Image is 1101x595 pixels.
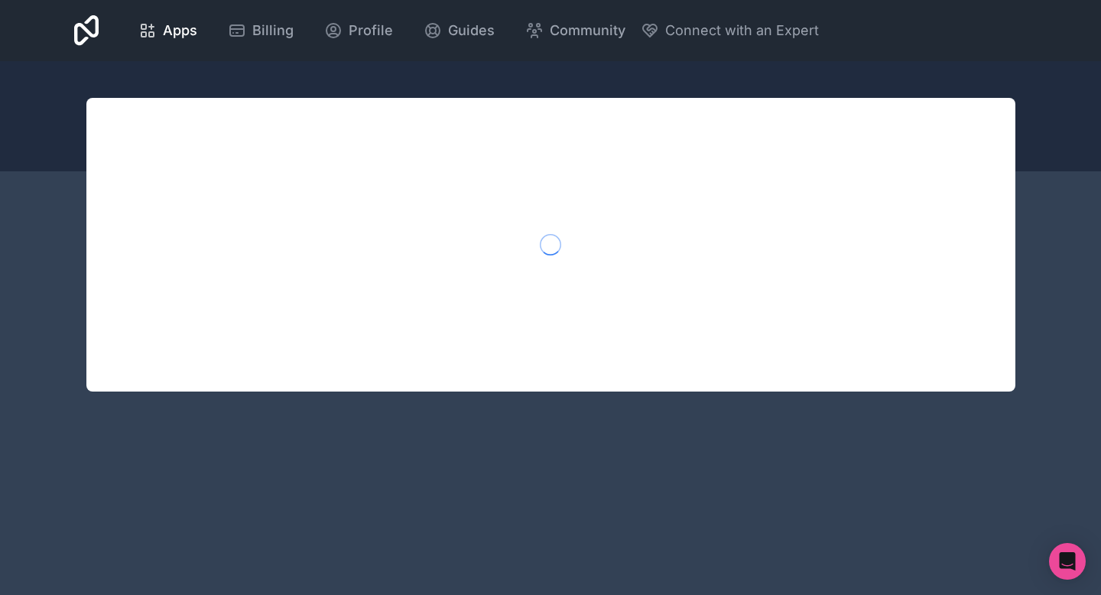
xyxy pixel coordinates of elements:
[665,20,819,41] span: Connect with an Expert
[312,14,405,47] a: Profile
[126,14,209,47] a: Apps
[1049,543,1086,580] div: Open Intercom Messenger
[550,20,625,41] span: Community
[411,14,507,47] a: Guides
[349,20,393,41] span: Profile
[216,14,306,47] a: Billing
[513,14,638,47] a: Community
[252,20,294,41] span: Billing
[448,20,495,41] span: Guides
[641,20,819,41] button: Connect with an Expert
[163,20,197,41] span: Apps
